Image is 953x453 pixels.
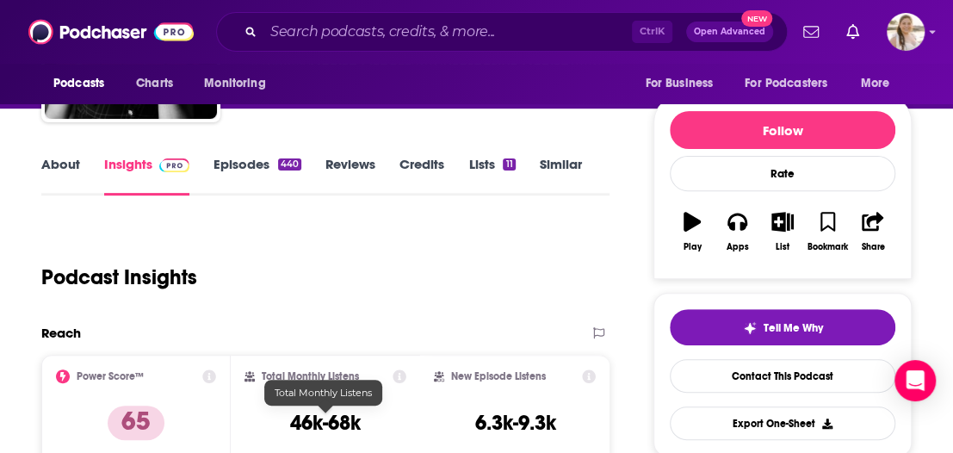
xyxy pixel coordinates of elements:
[745,71,827,96] span: For Podcasters
[808,242,848,252] div: Bookmark
[262,370,359,382] h2: Total Monthly Listens
[670,406,895,440] button: Export One-Sheet
[41,67,127,100] button: open menu
[849,67,912,100] button: open menu
[263,18,632,46] input: Search podcasts, credits, & more...
[325,156,375,195] a: Reviews
[540,156,582,195] a: Similar
[41,264,197,290] h1: Podcast Insights
[28,16,194,48] img: Podchaser - Follow, Share and Rate Podcasts
[894,360,936,401] div: Open Intercom Messenger
[733,67,852,100] button: open menu
[670,359,895,393] a: Contact This Podcast
[451,370,546,382] h2: New Episode Listens
[715,201,759,263] button: Apps
[670,309,895,345] button: tell me why sparkleTell Me Why
[41,325,81,341] h2: Reach
[108,406,164,440] p: 65
[632,21,672,43] span: Ctrl K
[805,201,850,263] button: Bookmark
[136,71,173,96] span: Charts
[686,22,773,42] button: Open AdvancedNew
[399,156,444,195] a: Credits
[727,242,749,252] div: Apps
[41,156,80,195] a: About
[290,410,361,436] h3: 46k-68k
[159,158,189,172] img: Podchaser Pro
[741,10,772,27] span: New
[887,13,925,51] button: Show profile menu
[53,71,104,96] span: Podcasts
[278,158,301,171] div: 440
[77,370,144,382] h2: Power Score™
[670,111,895,149] button: Follow
[633,67,734,100] button: open menu
[275,387,372,399] span: Total Monthly Listens
[694,28,765,36] span: Open Advanced
[645,71,713,96] span: For Business
[887,13,925,51] img: User Profile
[887,13,925,51] span: Logged in as acquavie
[125,67,183,100] a: Charts
[204,71,265,96] span: Monitoring
[839,17,866,47] a: Show notifications dropdown
[503,158,515,171] div: 11
[851,201,895,263] button: Share
[670,156,895,191] div: Rate
[684,242,702,252] div: Play
[468,156,515,195] a: Lists11
[104,156,189,195] a: InsightsPodchaser Pro
[670,201,715,263] button: Play
[760,201,805,263] button: List
[213,156,301,195] a: Episodes440
[216,12,788,52] div: Search podcasts, credits, & more...
[776,242,789,252] div: List
[861,71,890,96] span: More
[743,321,757,335] img: tell me why sparkle
[861,242,884,252] div: Share
[474,410,555,436] h3: 6.3k-9.3k
[192,67,288,100] button: open menu
[796,17,826,47] a: Show notifications dropdown
[764,321,823,335] span: Tell Me Why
